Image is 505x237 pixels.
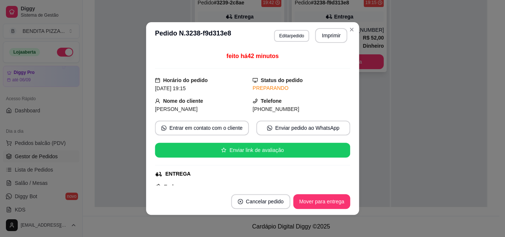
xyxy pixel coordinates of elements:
[238,199,243,204] span: close-circle
[163,77,208,83] strong: Horário do pedido
[163,98,203,104] strong: Nome do cliente
[293,194,350,209] button: Mover para entrega
[253,84,350,92] div: PREPARANDO
[155,143,350,158] button: starEnviar link de avaliação
[346,24,357,35] button: Close
[253,106,299,112] span: [PHONE_NUMBER]
[253,78,258,83] span: desktop
[253,98,258,104] span: phone
[231,194,290,209] button: close-circleCancelar pedido
[261,77,303,83] strong: Status do pedido
[267,125,272,131] span: whats-app
[315,28,348,43] button: Imprimir
[164,184,187,190] strong: Endereço
[155,78,160,83] span: calendar
[221,148,226,153] span: star
[155,183,161,189] span: pushpin
[155,85,186,91] span: [DATE] 19:15
[274,30,309,42] button: Editarpedido
[165,170,190,178] div: ENTREGA
[261,98,282,104] strong: Telefone
[155,106,197,112] span: [PERSON_NAME]
[256,121,350,135] button: whats-appEnviar pedido ao WhatsApp
[161,125,166,131] span: whats-app
[155,28,231,43] h3: Pedido N. 3238-f9d313e8
[155,121,249,135] button: whats-appEntrar em contato com o cliente
[226,53,278,59] span: feito há 42 minutos
[155,98,160,104] span: user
